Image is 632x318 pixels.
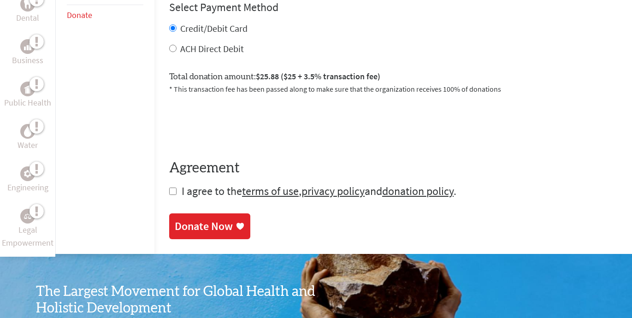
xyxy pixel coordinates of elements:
[20,166,35,181] div: Engineering
[169,83,617,94] p: * This transaction fee has been passed along to make sure that the organization receives 100% of ...
[12,54,43,67] p: Business
[180,23,248,34] label: Credit/Debit Card
[7,166,48,194] a: EngineeringEngineering
[12,39,43,67] a: BusinessBusiness
[169,160,617,177] h4: Agreement
[256,71,380,82] span: $25.88 ($25 + 3.5% transaction fee)
[2,224,53,249] p: Legal Empowerment
[20,209,35,224] div: Legal Empowerment
[24,84,31,94] img: Public Health
[18,139,38,152] p: Water
[7,181,48,194] p: Engineering
[24,170,31,177] img: Engineering
[16,12,39,24] p: Dental
[20,39,35,54] div: Business
[67,5,143,25] li: Donate
[180,43,244,54] label: ACH Direct Debit
[169,213,250,239] a: Donate Now
[67,10,92,20] a: Donate
[20,124,35,139] div: Water
[242,184,299,198] a: terms of use
[4,96,51,109] p: Public Health
[182,184,456,198] span: I agree to the , and .
[24,43,31,50] img: Business
[169,70,380,83] label: Total donation amount:
[24,213,31,219] img: Legal Empowerment
[36,283,316,317] h3: The Largest Movement for Global Health and Holistic Development
[4,82,51,109] a: Public HealthPublic Health
[301,184,365,198] a: privacy policy
[382,184,454,198] a: donation policy
[2,209,53,249] a: Legal EmpowermentLegal Empowerment
[24,126,31,137] img: Water
[18,124,38,152] a: WaterWater
[20,82,35,96] div: Public Health
[175,219,233,234] div: Donate Now
[169,106,309,141] iframe: reCAPTCHA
